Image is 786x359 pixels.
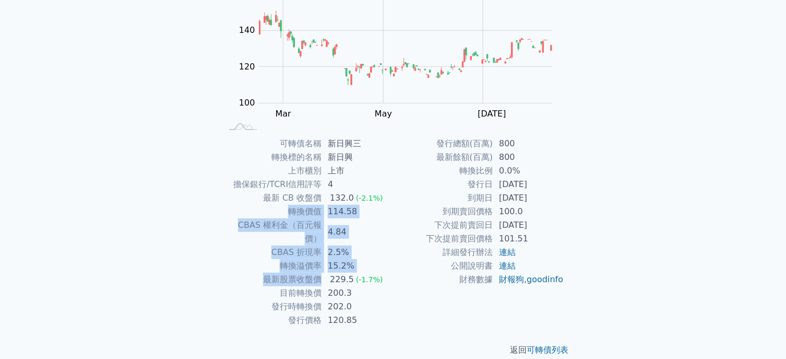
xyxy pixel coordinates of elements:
span: (-2.1%) [356,194,383,202]
td: 新日興三 [321,137,393,150]
td: 轉換標的名稱 [222,150,321,164]
td: 到期賣回價格 [393,205,493,218]
td: 下次提前賣回價格 [393,232,493,246]
td: 轉換溢價率 [222,259,321,273]
td: 詳細發行辦法 [393,246,493,259]
td: 發行價格 [222,314,321,327]
tspan: [DATE] [478,109,506,119]
span: (-1.7%) [356,275,383,284]
iframe: Chat Widget [734,309,786,359]
td: CBAS 折現率 [222,246,321,259]
a: 連結 [499,261,516,271]
td: 202.0 [321,300,393,314]
tspan: 140 [239,25,255,35]
td: 114.58 [321,205,393,218]
td: 下次提前賣回日 [393,218,493,232]
td: 0.0% [493,164,564,178]
a: 財報狗 [499,274,524,284]
td: 4 [321,178,393,191]
tspan: 100 [239,98,255,108]
td: , [493,273,564,286]
td: 到期日 [393,191,493,205]
td: 上市 [321,164,393,178]
td: [DATE] [493,218,564,232]
td: 發行日 [393,178,493,191]
tspan: May [375,109,392,119]
td: 最新 CB 收盤價 [222,191,321,205]
td: 2.5% [321,246,393,259]
td: 100.0 [493,205,564,218]
tspan: 120 [239,62,255,72]
td: 4.84 [321,218,393,246]
div: 132.0 [328,191,356,205]
td: 目前轉換價 [222,286,321,300]
a: goodinfo [527,274,563,284]
td: 800 [493,137,564,150]
td: 轉換價值 [222,205,321,218]
a: 可轉債列表 [527,345,568,355]
td: 最新股票收盤價 [222,273,321,286]
td: CBAS 權利金（百元報價） [222,218,321,246]
td: 財務數據 [393,273,493,286]
div: 229.5 [328,273,356,286]
td: 120.85 [321,314,393,327]
td: 101.51 [493,232,564,246]
td: 公開說明書 [393,259,493,273]
td: 發行時轉換價 [222,300,321,314]
td: 發行總額(百萬) [393,137,493,150]
td: 上市櫃別 [222,164,321,178]
td: 轉換比例 [393,164,493,178]
td: 800 [493,150,564,164]
td: 200.3 [321,286,393,300]
tspan: Mar [276,109,292,119]
g: Series [259,10,552,85]
p: 返回 [209,344,577,356]
td: 新日興 [321,150,393,164]
td: [DATE] [493,191,564,205]
td: 15.2% [321,259,393,273]
td: 可轉債名稱 [222,137,321,150]
td: [DATE] [493,178,564,191]
td: 擔保銀行/TCRI信用評等 [222,178,321,191]
a: 連結 [499,247,516,257]
td: 最新餘額(百萬) [393,150,493,164]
